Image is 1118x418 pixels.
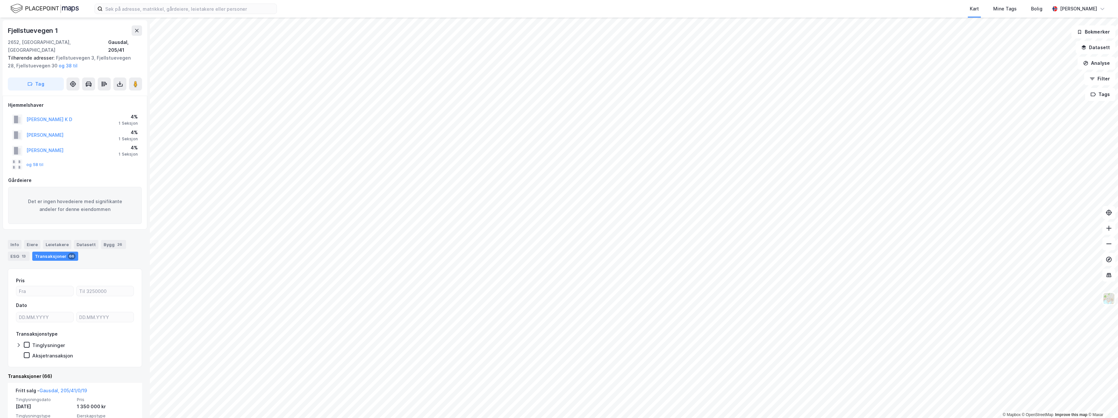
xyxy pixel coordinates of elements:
div: [DATE] [16,403,73,411]
a: OpenStreetMap [1022,412,1053,417]
div: 1 Seksjon [119,121,138,126]
iframe: Chat Widget [1085,387,1118,418]
input: DD.MM.YYYY [16,312,73,322]
div: 26 [116,241,123,248]
div: 2652, [GEOGRAPHIC_DATA], [GEOGRAPHIC_DATA] [8,38,108,54]
div: 66 [68,253,76,259]
div: Info [8,240,21,249]
div: 1 Seksjon [119,136,138,142]
div: 1 Seksjon [119,152,138,157]
input: DD.MM.YYYY [77,312,134,322]
div: Gårdeiere [8,176,142,184]
div: Dato [16,301,27,309]
div: Kontrollprogram for chat [1085,387,1118,418]
div: Leietakere [43,240,71,249]
input: Til 3250000 [77,286,134,296]
div: Kart [970,5,979,13]
div: Bygg [101,240,126,249]
img: logo.f888ab2527a4732fd821a326f86c7f29.svg [10,3,79,14]
div: Mine Tags [993,5,1017,13]
div: Transaksjoner (66) [8,372,142,380]
button: Tag [8,77,64,91]
div: Transaksjonstype [16,330,58,338]
div: Gausdal, 205/41 [108,38,142,54]
div: 4% [119,129,138,136]
div: Fjellstuevegen 3, Fjellstuevegen 28, Fjellstuevegen 30 [8,54,137,70]
div: Eiere [24,240,40,249]
input: Fra [16,286,73,296]
button: Filter [1084,72,1115,85]
div: Bolig [1031,5,1042,13]
span: Tinglysningsdato [16,397,73,402]
input: Søk på adresse, matrikkel, gårdeiere, leietakere eller personer [103,4,277,14]
a: Mapbox [1003,412,1021,417]
div: Pris [16,277,25,285]
span: Tilhørende adresser: [8,55,56,61]
div: Tinglysninger [32,342,65,348]
a: Improve this map [1055,412,1087,417]
div: 1 350 000 kr [77,403,134,411]
button: Tags [1085,88,1115,101]
button: Datasett [1076,41,1115,54]
div: 13 [21,253,27,259]
a: Gausdal, 205/41/0/19 [39,388,87,393]
img: Z [1103,292,1115,305]
span: Pris [77,397,134,402]
div: Aksjetransaksjon [32,353,73,359]
button: Bokmerker [1071,25,1115,38]
div: Transaksjoner [32,252,78,261]
div: Fjellstuevegen 1 [8,25,59,36]
div: Det er ingen hovedeiere med signifikante andeler for denne eiendommen [8,187,142,224]
div: Datasett [74,240,98,249]
div: 4% [119,113,138,121]
div: ESG [8,252,30,261]
button: Analyse [1078,57,1115,70]
div: Fritt salg - [16,387,87,397]
div: Hjemmelshaver [8,101,142,109]
div: 4% [119,144,138,152]
div: [PERSON_NAME] [1060,5,1097,13]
